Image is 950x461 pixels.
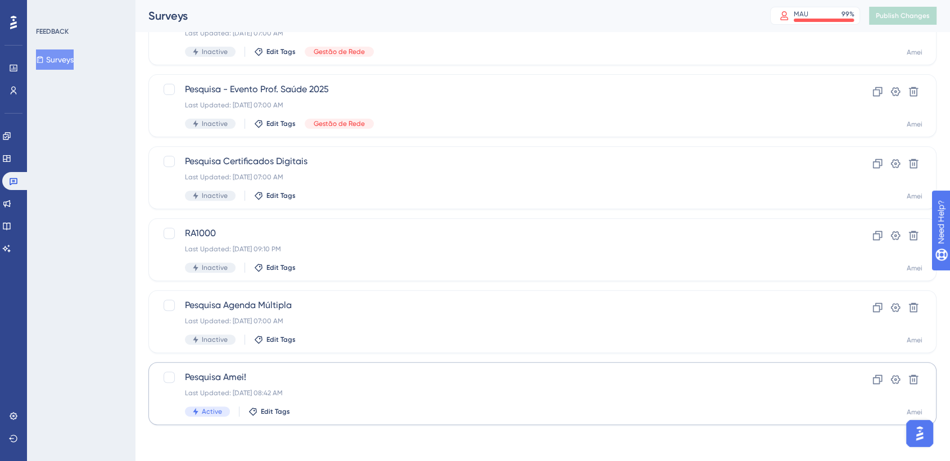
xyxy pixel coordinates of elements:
div: Last Updated: [DATE] 09:10 PM [185,245,810,254]
div: Surveys [148,8,742,24]
button: Edit Tags [254,47,296,56]
div: Last Updated: [DATE] 08:42 AM [185,388,810,397]
span: Need Help? [26,3,70,16]
span: Gestão de Rede [314,119,365,128]
button: Surveys [36,49,74,70]
span: Gestão de Rede [314,47,365,56]
div: Last Updated: [DATE] 07:00 AM [185,173,810,182]
span: Inactive [202,335,228,344]
span: Edit Tags [266,335,296,344]
span: Pesquisa Certificados Digitais [185,155,810,168]
button: Edit Tags [254,263,296,272]
span: Pesquisa Agenda Múltipla [185,299,810,312]
span: Publish Changes [876,11,930,20]
div: FEEDBACK [36,27,69,36]
span: Edit Tags [261,407,290,416]
div: Last Updated: [DATE] 07:00 AM [185,317,810,326]
span: Pesquisa - Evento Prof. Saúde 2025 [185,83,810,96]
button: Edit Tags [254,191,296,200]
div: Amei [907,120,922,129]
span: Inactive [202,119,228,128]
span: Inactive [202,47,228,56]
div: Amei [907,48,922,57]
span: RA1000 [185,227,810,240]
span: Edit Tags [266,263,296,272]
button: Edit Tags [248,407,290,416]
button: Publish Changes [869,7,937,25]
span: Edit Tags [266,119,296,128]
span: Pesquisa Amei! [185,370,810,384]
span: Edit Tags [266,47,296,56]
iframe: UserGuiding AI Assistant Launcher [903,417,937,450]
span: Inactive [202,263,228,272]
div: Amei [907,264,922,273]
div: Amei [907,336,922,345]
button: Edit Tags [254,335,296,344]
span: Inactive [202,191,228,200]
div: 99 % [842,10,854,19]
div: Amei [907,408,922,417]
div: Last Updated: [DATE] 07:00 AM [185,101,810,110]
button: Edit Tags [254,119,296,128]
span: Active [202,407,222,416]
div: MAU [794,10,808,19]
span: Edit Tags [266,191,296,200]
div: Amei [907,192,922,201]
div: Last Updated: [DATE] 07:00 AM [185,29,810,38]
